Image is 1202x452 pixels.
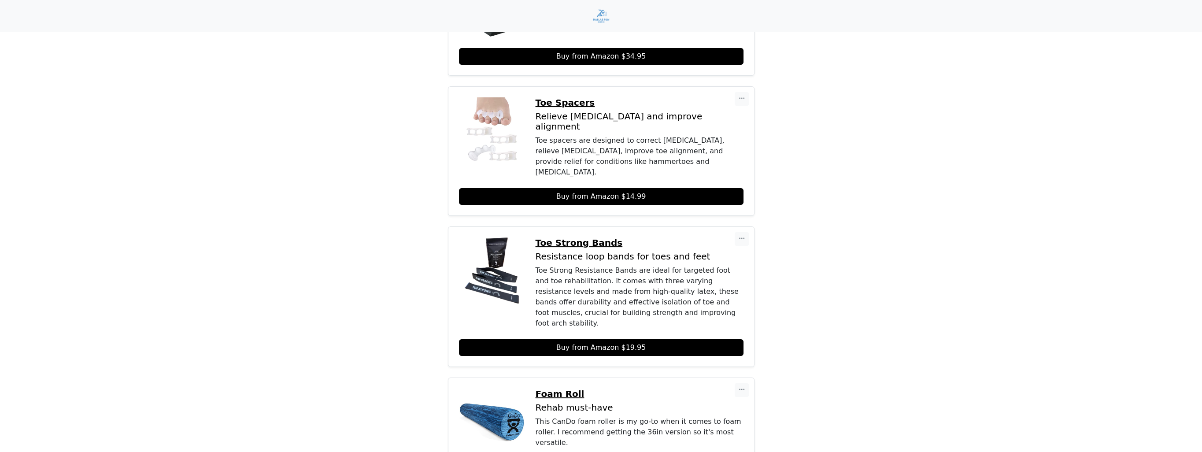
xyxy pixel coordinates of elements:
[459,188,743,205] a: Buy from Amazon $14.99
[592,8,610,24] img: Dallas Run Clinic
[459,339,743,356] a: Buy from Amazon $19.95
[536,403,743,413] p: Rehab must-have
[536,252,743,262] p: Resistance loop bands for toes and feet
[459,48,743,65] a: Buy from Amazon $34.95
[536,265,743,329] div: Toe Strong Resistance Bands are ideal for targeted foot and toe rehabilitation. It comes with thr...
[536,97,743,108] a: Toe Spacers
[536,416,743,448] div: This CanDo foam roller is my go-to when it comes to foam roller. I recommend getting the 36in ver...
[536,135,743,178] div: Toe spacers are designed to correct [MEDICAL_DATA], relieve [MEDICAL_DATA], improve toe alignment...
[459,97,525,163] img: Toe Spacers
[536,389,743,399] a: Foam Roll
[536,111,743,132] p: Relieve [MEDICAL_DATA] and improve alignment
[536,237,743,248] a: Toe Strong Bands
[459,237,525,304] img: Toe Strong Bands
